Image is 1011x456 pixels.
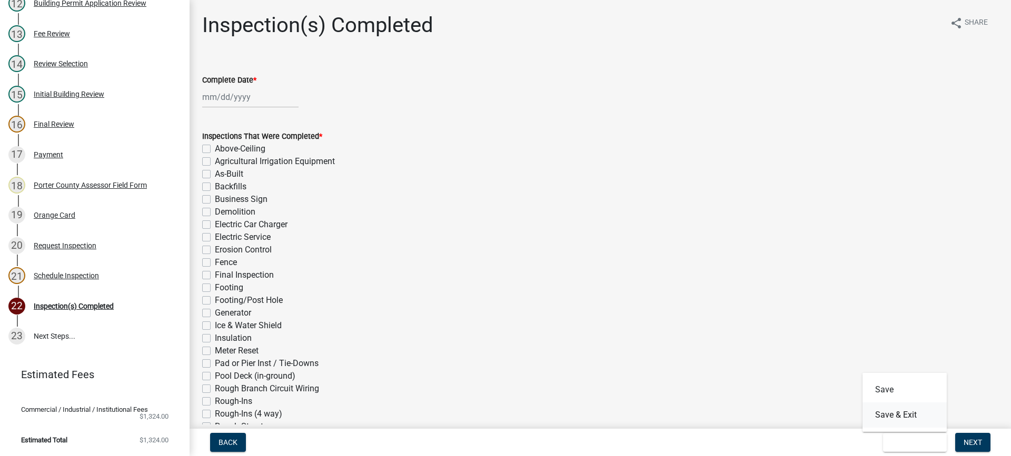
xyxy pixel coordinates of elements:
span: Commercial / Industrial / Institutional Fees [21,406,148,413]
label: Meter Reset [215,344,259,357]
label: Backfills [215,180,246,193]
label: Insulation [215,332,252,344]
div: 23 [8,328,25,344]
label: Fence [215,256,237,269]
label: Footing/Post Hole [215,294,283,307]
label: As-Built [215,168,243,180]
label: Pad or Pier Inst / Tie-Downs [215,357,319,370]
a: Estimated Fees [8,364,173,385]
i: share [950,17,963,29]
label: Agricultural Irrigation Equipment [215,155,335,168]
span: $1,324.00 [140,413,168,420]
span: Next [964,438,982,447]
div: 20 [8,237,25,254]
button: Next [955,433,990,452]
label: Inspections That Were Completed [202,133,322,140]
label: Ice & Water Shield [215,319,282,332]
label: Erosion Control [215,244,272,256]
input: mm/dd/yyyy [202,86,299,108]
button: Save & Exit [863,402,947,428]
label: Generator [215,307,251,319]
div: Review Selection [34,60,88,67]
div: 15 [8,86,25,103]
div: 18 [8,177,25,194]
div: Inspection(s) Completed [34,302,114,310]
div: Initial Building Review [34,90,104,98]
span: Back [219,438,237,447]
div: Schedule Inspection [34,272,99,279]
div: Payment [34,151,63,158]
button: shareShare [941,13,996,33]
label: Rough-Ins [215,395,252,408]
label: Electric Service [215,231,271,244]
div: 19 [8,207,25,224]
span: Share [965,17,988,29]
div: 14 [8,55,25,72]
label: Final Inspection [215,269,274,281]
label: Rough Branch Circuit Wiring [215,382,319,395]
button: Back [210,433,246,452]
div: Porter County Assessor Field Form [34,181,147,189]
label: Footing [215,281,243,294]
div: 16 [8,116,25,133]
label: Above-Ceiling [215,143,265,155]
span: Estimated Total [21,437,67,443]
h1: Inspection(s) Completed [202,13,433,38]
span: $1,324.00 [140,437,168,443]
div: 17 [8,146,25,163]
div: Request Inspection [34,242,96,249]
button: Save & Exit [883,433,947,452]
label: Complete Date [202,77,256,84]
label: Pool Deck (in-ground) [215,370,295,382]
label: Rough-Ins (4 way) [215,408,282,420]
label: Rough Structure [215,420,275,433]
div: 21 [8,267,25,284]
div: Final Review [34,120,74,128]
button: Save [863,377,947,402]
span: Save & Exit [891,438,932,447]
label: Business Sign [215,193,267,206]
div: Save & Exit [863,373,947,432]
div: 22 [8,298,25,315]
div: Fee Review [34,30,70,37]
label: Demolition [215,206,255,218]
div: Orange Card [34,211,75,219]
label: Electric Car Charger [215,218,288,231]
div: 13 [8,25,25,42]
